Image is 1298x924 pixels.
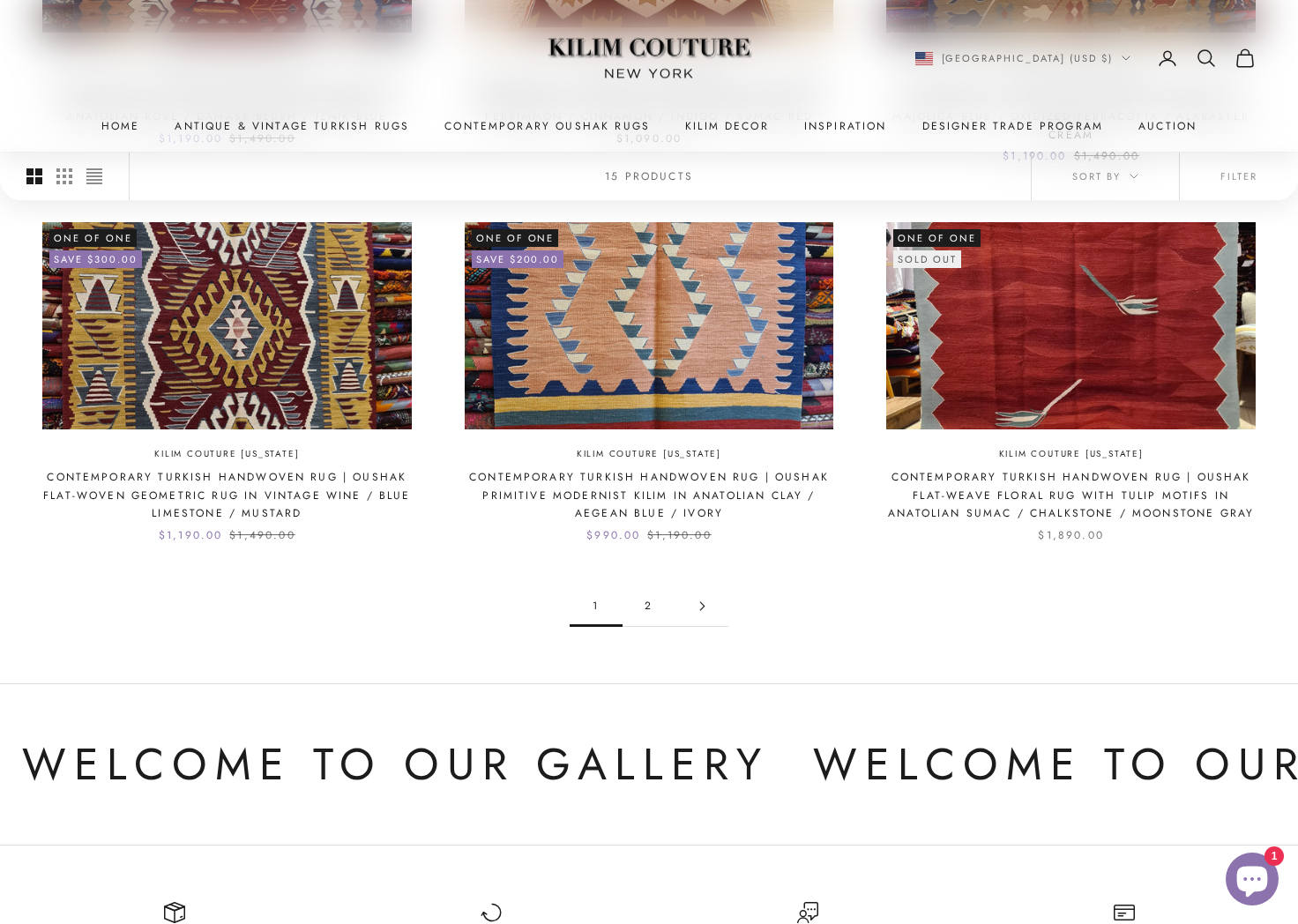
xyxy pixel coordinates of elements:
span: One of One [472,229,559,247]
a: Home [101,117,140,135]
sale-price: $990.00 [586,526,640,544]
sale-price: $1,190.00 [159,526,222,544]
a: Go to page 2 [675,586,728,626]
button: Filter [1180,152,1298,199]
img: Logo of Kilim Couture New York [539,17,759,101]
nav: Secondary navigation [915,48,1257,69]
a: Go to page 2 [623,586,675,626]
a: Kilim Couture [US_STATE] [154,447,299,462]
on-sale-badge: Save $300.00 [49,250,142,268]
compare-at-price: $1,490.00 [229,526,295,544]
a: Designer Trade Program [922,117,1104,135]
a: Antique & Vintage Turkish Rugs [175,117,409,135]
span: 1 [570,586,623,626]
p: 15 products [605,167,693,184]
span: Sort by [1072,168,1138,183]
nav: Primary navigation [42,117,1256,135]
on-sale-badge: Save $200.00 [472,250,564,268]
span: [GEOGRAPHIC_DATA] (USD $) [942,50,1114,66]
span: One of One [893,229,981,247]
sale-price: $1,890.00 [1038,526,1103,544]
button: Switch to larger product images [26,153,42,200]
summary: Kilim Decor [685,117,769,135]
a: Contemporary Turkish Handwoven Rug | Oushak Flat-Woven Geometric Rug in Vintage Wine / Blue Limes... [42,468,412,522]
a: Kilim Couture [US_STATE] [999,447,1144,462]
sold-out-badge: Sold out [893,250,961,268]
button: Switch to smaller product images [56,153,72,200]
span: One of One [49,229,137,247]
button: Sort by [1032,152,1179,199]
p: Welcome to Our Gallery [22,728,769,801]
a: Contemporary Turkish Handwoven Rug | Oushak Primitive Modernist Kilim in Anatolian Clay / Aegean ... [465,468,834,522]
a: Contemporary Turkish Handwoven Rug | Oushak Flat-Weave Floral Rug with Tulip Motifs in Anatolian ... [886,468,1256,522]
compare-at-price: $1,190.00 [647,526,711,544]
inbox-online-store-chat: Shopify online store chat [1220,853,1284,910]
a: Contemporary Oushak Rugs [444,117,650,135]
button: Change country or currency [915,50,1131,66]
a: Kilim Couture [US_STATE] [577,447,721,462]
button: Switch to compact product images [86,153,102,200]
a: Inspiration [804,117,887,135]
img: United States [915,52,933,65]
nav: Pagination navigation [570,586,728,627]
a: Auction [1138,117,1197,135]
